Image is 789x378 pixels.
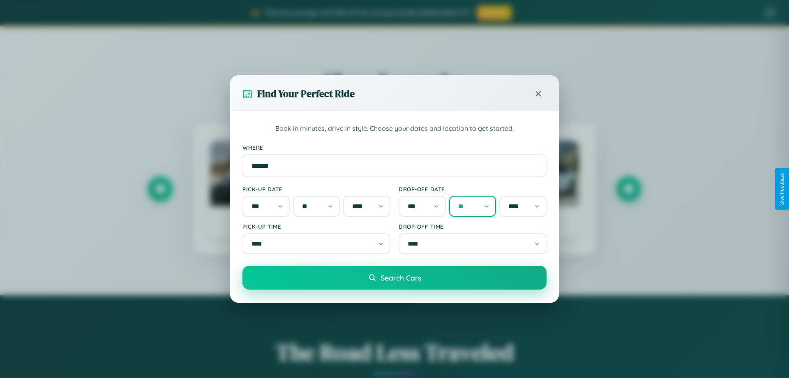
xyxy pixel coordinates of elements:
button: Search Cars [242,266,547,290]
label: Drop-off Date [399,186,547,192]
span: Search Cars [381,273,421,282]
label: Where [242,144,547,151]
label: Pick-up Date [242,186,390,192]
label: Drop-off Time [399,223,547,230]
p: Book in minutes, drive in style. Choose your dates and location to get started. [242,123,547,134]
label: Pick-up Time [242,223,390,230]
h3: Find Your Perfect Ride [257,87,355,100]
